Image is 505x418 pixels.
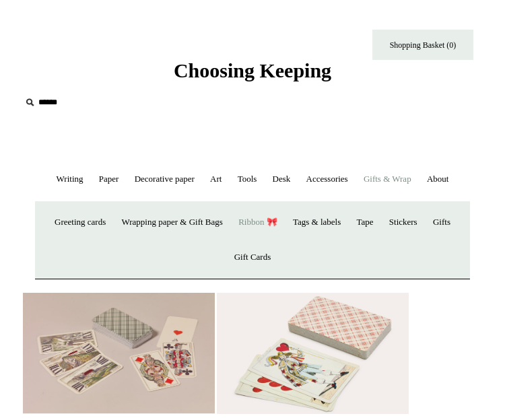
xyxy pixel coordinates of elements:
a: Accessories [300,162,355,197]
a: Choosing Keeping [174,70,331,79]
a: Shopping Basket (0) [372,30,473,60]
a: Historical Playing Cards, Russian Pattern Historical Playing Cards, Russian Pattern [244,293,435,414]
span: Choosing Keeping [174,59,331,81]
a: Historical Playing Tarot Cards, Alpine Pattern Historical Playing Tarot Cards, Alpine Pattern [50,293,241,414]
a: Wrapping paper & Gift Bags [114,205,229,240]
a: Art [203,162,228,197]
a: Gifts & Wrap [357,162,418,197]
a: Decorative paper [128,162,201,197]
a: Desk [266,162,298,197]
a: Gifts [426,205,457,240]
a: About [420,162,456,197]
a: Tags & labels [286,205,347,240]
img: Historical Playing Cards, Russian Pattern [217,293,408,414]
a: Greeting cards [48,205,112,240]
a: Gift Cards [228,240,278,275]
a: Tools [231,162,264,197]
a: Writing [50,162,90,197]
a: Ribbon 🎀 [232,205,284,240]
a: Paper [92,162,126,197]
a: Tape [349,205,380,240]
img: Historical Playing Tarot Cards, Alpine Pattern [23,293,214,414]
a: Stickers [382,205,424,240]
